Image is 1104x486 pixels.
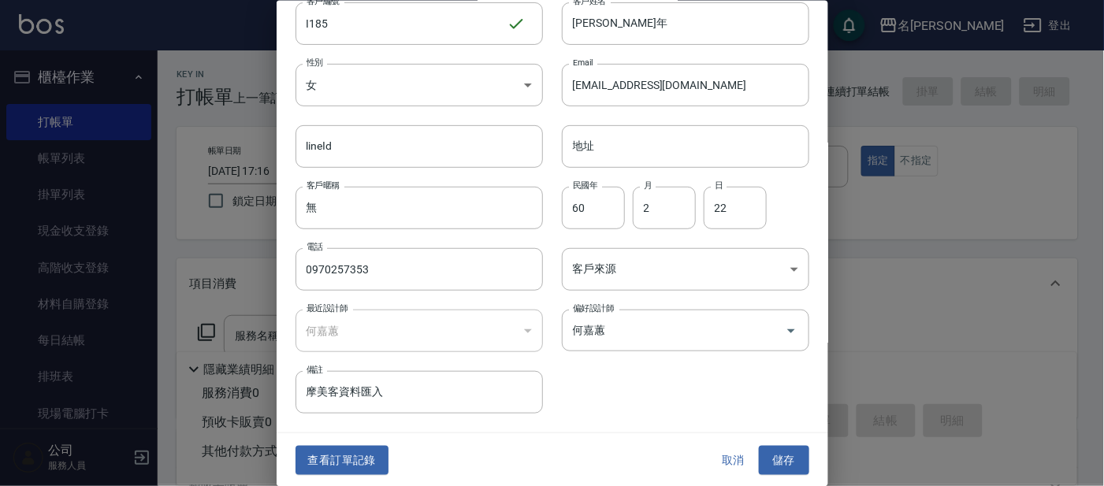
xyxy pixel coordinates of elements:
button: 儲存 [759,446,809,475]
button: 取消 [708,446,759,475]
label: 最近設計師 [307,302,348,314]
label: 客戶暱稱 [307,179,340,191]
button: Open [779,317,804,343]
button: 查看訂單記錄 [296,446,388,475]
label: 備註 [307,364,323,376]
label: 偏好設計師 [573,302,614,314]
label: 日 [715,179,723,191]
div: 女 [296,63,543,106]
label: 民國年 [573,179,597,191]
label: 電話 [307,241,323,253]
label: 月 [644,179,652,191]
div: 何嘉蕙 [296,310,543,352]
label: 性別 [307,56,323,68]
label: Email [573,56,593,68]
